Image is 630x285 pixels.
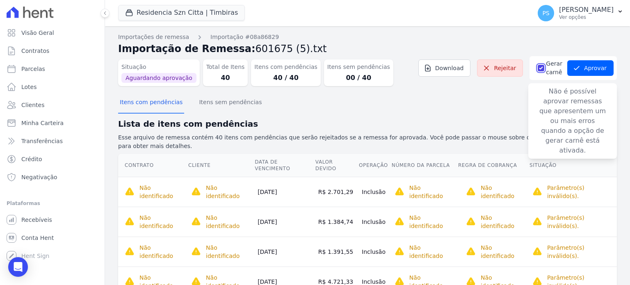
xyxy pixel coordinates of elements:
[3,97,101,113] a: Clientes
[481,244,526,260] p: Não identificado
[315,237,358,267] td: R$ 1.391,55
[254,63,317,71] dt: Itens com pendências
[3,230,101,246] a: Conta Hent
[358,237,391,267] td: Inclusão
[206,184,251,200] p: Não identificado
[3,79,101,95] a: Lotes
[531,2,630,25] button: PS [PERSON_NAME] Ver opções
[3,212,101,228] a: Recebíveis
[458,154,529,177] th: Regra de Cobrança
[254,177,315,207] td: [DATE]
[546,59,562,77] label: Gerar carnê
[118,5,245,21] button: Residencia Szn Citta | Timbiras
[254,154,315,177] th: Data de Vencimento
[7,198,98,208] div: Plataformas
[139,244,185,260] p: Não identificado
[139,214,185,230] p: Não identificado
[118,33,617,41] nav: Breadcrumb
[3,25,101,41] a: Visão Geral
[547,214,614,230] p: Parâmetro(s) inválido(s).
[547,184,614,200] p: Parâmetro(s) inválido(s).
[358,177,391,207] td: Inclusão
[197,92,263,114] button: Itens sem pendências
[327,73,390,83] dd: 00 / 40
[547,244,614,260] p: Parâmetro(s) inválido(s).
[21,216,52,224] span: Recebíveis
[206,214,251,230] p: Não identificado
[3,43,101,59] a: Contratos
[327,63,390,71] dt: Itens sem pendências
[21,234,54,242] span: Conta Hent
[315,154,358,177] th: Valor devido
[21,65,45,73] span: Parcelas
[21,137,63,145] span: Transferências
[3,169,101,185] a: Negativação
[21,101,44,109] span: Clientes
[118,154,188,177] th: Contrato
[315,207,358,237] td: R$ 1.384,74
[358,207,391,237] td: Inclusão
[121,73,196,83] span: Aguardando aprovação
[118,92,184,114] button: Itens com pendências
[481,184,526,200] p: Não identificado
[528,83,617,159] span: Não é possível aprovar remessas que apresentem um ou mais erros quando a opção de gerar carnê est...
[254,73,317,83] dd: 40 / 40
[21,119,64,127] span: Minha Carteira
[418,59,471,77] a: Download
[254,207,315,237] td: [DATE]
[206,244,251,260] p: Não identificado
[567,60,614,76] button: Aprovar
[559,6,614,14] p: [PERSON_NAME]
[21,29,54,37] span: Visão Geral
[3,151,101,167] a: Crédito
[3,61,101,77] a: Parcelas
[542,10,549,16] span: PS
[409,184,454,200] p: Não identificado
[21,173,57,181] span: Negativação
[409,244,454,260] p: Não identificado
[121,63,196,71] dt: Situação
[559,14,614,21] p: Ver opções
[315,177,358,207] td: R$ 2.701,29
[8,257,28,277] div: Open Intercom Messenger
[188,154,254,177] th: Cliente
[3,133,101,149] a: Transferências
[358,154,391,177] th: Operação
[118,118,617,130] h2: Lista de itens com pendências
[3,115,101,131] a: Minha Carteira
[477,59,523,77] a: Rejeitar
[481,214,526,230] p: Não identificado
[21,83,37,91] span: Lotes
[139,184,185,200] p: Não identificado
[409,214,454,230] p: Não identificado
[391,154,458,177] th: Número da Parcela
[256,43,327,55] span: 601675 (5).txt
[118,33,189,41] a: Importações de remessa
[118,133,617,150] p: Esse arquivo de remessa contém 40 itens com pendências que serão rejeitados se a remessa for apro...
[21,47,49,55] span: Contratos
[21,155,42,163] span: Crédito
[118,41,617,56] h2: Importação de Remessa:
[210,33,279,41] a: Importação #08a86829
[206,63,245,71] dt: Total de Itens
[254,237,315,267] td: [DATE]
[206,73,245,83] dd: 40
[529,154,617,177] th: Situação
